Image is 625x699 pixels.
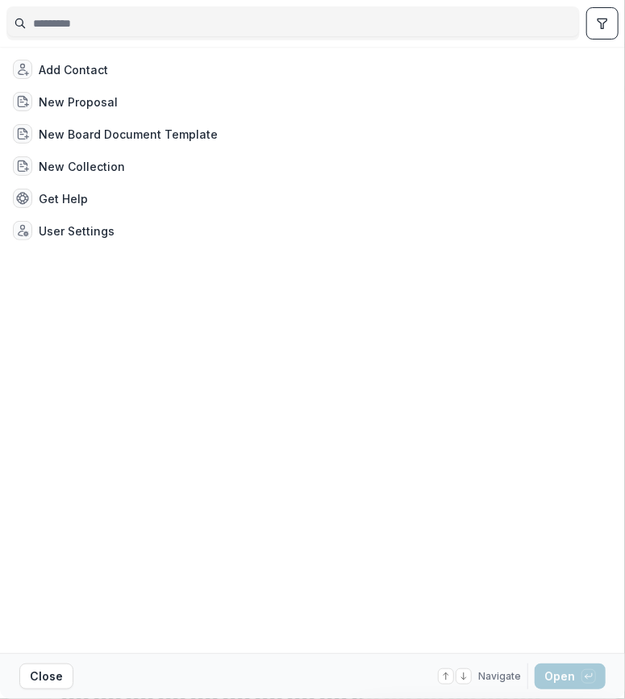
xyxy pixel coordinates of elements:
[478,669,521,684] span: Navigate
[39,126,218,143] div: New Board Document Template
[39,223,115,239] div: User Settings
[39,190,88,207] div: Get Help
[19,664,73,689] button: Close
[586,7,619,40] button: toggle filters
[39,61,108,78] div: Add Contact
[535,664,606,689] button: Open
[39,94,118,110] div: New Proposal
[39,158,125,175] div: New Collection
